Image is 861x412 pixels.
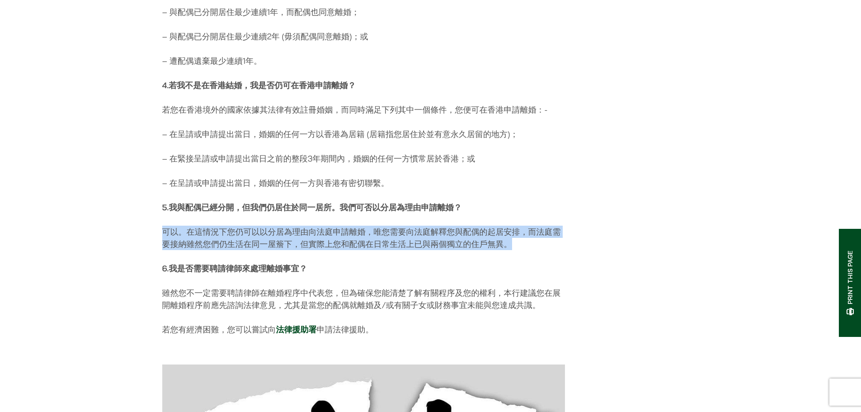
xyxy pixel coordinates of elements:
p: – 在呈請或申請提出當日，婚姻的任何一方以香港為居籍 (居籍指您居住於並有意永久居留的地方)； [162,128,565,140]
p: – 與配偶已分開居住最少連續1年，而配偶也同意離婚； [162,6,565,18]
a: 法律援助署 [276,324,317,335]
p: – 遭配偶遺棄最少連續1年。 [162,55,565,67]
p: – 在緊接呈請或申請提出當日之前的整段3年期間內，婚姻的任何一方慣常居於香港；或 [162,152,565,165]
strong: 4. [162,80,169,90]
p: 可以。在這情況下您仍可以以分居為理由向法庭申請離婚，唯您需要向法庭解釋您與配偶的起居安排，而法庭需要接納雖然您們仍生活在同一屋簷下，但實際上您和配偶在日常生活上已與兩個獨立的住戶無異。 [162,226,565,250]
p: 若您在香港境外的國家依據其法律有效註冊婚姻，而同時滿足下列其中一個條件，您便可在香港申請離婚：- [162,104,565,116]
strong: 6. [162,263,169,274]
strong: 若我不是在香港結婚，我是否仍可在香港申請離婚？ [169,80,356,90]
p: – 在呈請或申請提出當日，婚姻的任何一方與香港有密切聯繫。 [162,177,565,189]
p: 若您有經濟困難，您可以嘗試向 申請法律援助。 [162,323,565,336]
p: – 與配偶已分開居住最少連續2年 (毋須配偶同意離婚)；或 [162,30,565,43]
strong: 5. [162,202,169,213]
strong: 我是否需要聘請律師來處理離婚事宜？ [169,263,307,274]
strong: 我與配偶已經分開，但我們仍居住於同一居所。我們可否以分居為理由申請離婚？ [169,202,462,213]
p: 雖然您不一定需要聘請律師在離婚程序中代表您，但為確保您能清楚了解有關程序及您的權利，本行建議您在展開離婚程序前應先諮詢法律意見，尤其是當您的配偶就離婚及/或有關子女或財務事宜未能與您達成共識。 [162,287,565,311]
